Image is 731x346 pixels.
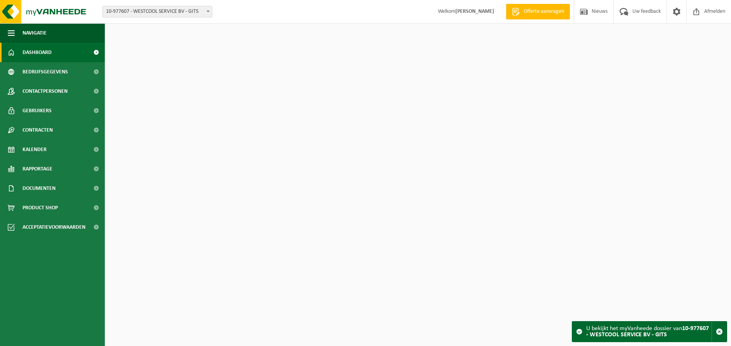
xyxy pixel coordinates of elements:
span: Contactpersonen [23,82,68,101]
span: Bedrijfsgegevens [23,62,68,82]
a: Offerte aanvragen [506,4,570,19]
span: Documenten [23,179,56,198]
span: Offerte aanvragen [522,8,566,16]
span: 10-977607 - WESTCOOL SERVICE BV - GITS [102,6,212,17]
span: Navigatie [23,23,47,43]
span: Dashboard [23,43,52,62]
strong: [PERSON_NAME] [455,9,494,14]
span: Product Shop [23,198,58,217]
span: Gebruikers [23,101,52,120]
span: Contracten [23,120,53,140]
span: Kalender [23,140,47,159]
div: U bekijkt het myVanheede dossier van [586,322,712,342]
span: Rapportage [23,159,52,179]
span: Acceptatievoorwaarden [23,217,85,237]
strong: 10-977607 - WESTCOOL SERVICE BV - GITS [586,325,709,338]
span: 10-977607 - WESTCOOL SERVICE BV - GITS [103,6,212,17]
